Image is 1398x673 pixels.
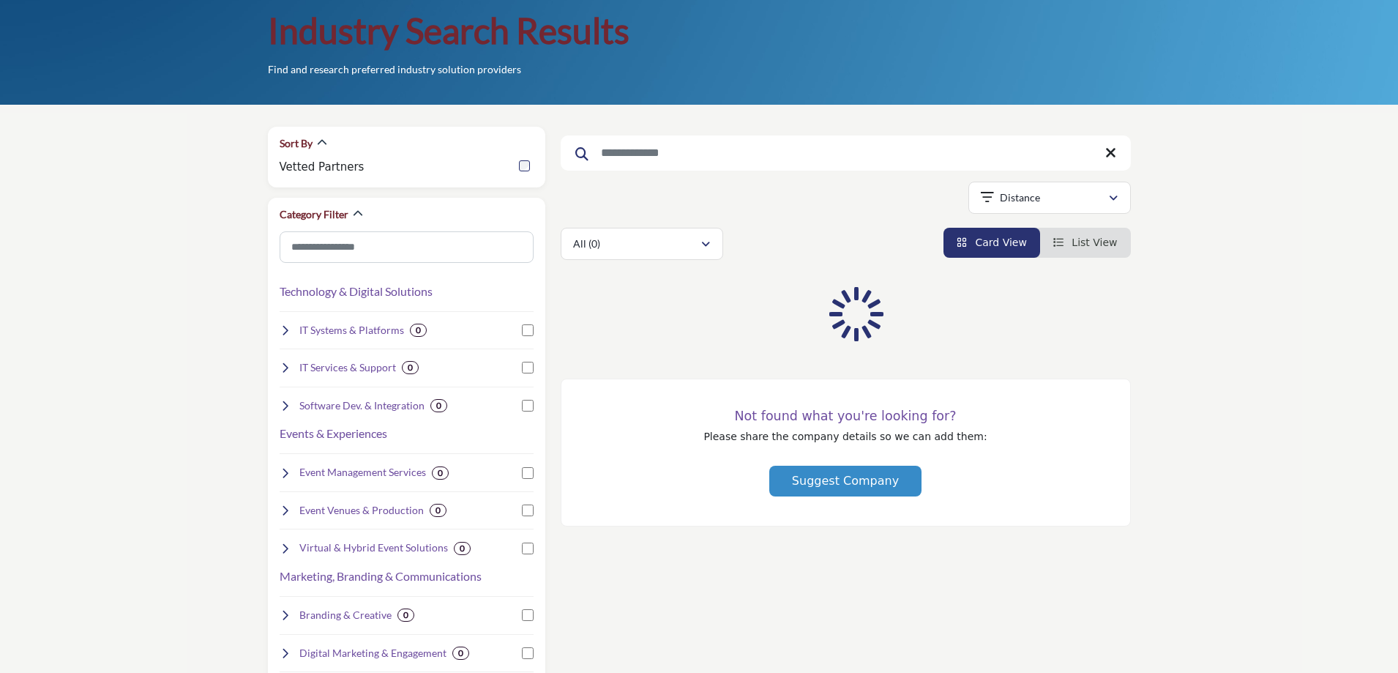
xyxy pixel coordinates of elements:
[522,505,534,516] input: Select Event Venues & Production checkbox
[403,610,408,620] b: 0
[436,505,441,516] b: 0
[522,362,534,373] input: Select IT Services & Support checkbox
[703,431,987,442] span: Please share the company details so we can add them:
[268,62,521,77] p: Find and research preferred industry solution providers
[299,646,446,661] h4: Digital Marketing & Engagement : Campaigns, email marketing, and digital strategies.
[975,237,1026,248] span: Card View
[591,409,1101,424] h3: Not found what you're looking for?
[402,361,419,374] div: 0 Results For IT Services & Support
[299,360,396,375] h4: IT Services & Support : Ongoing technology support, hosting, and security.
[561,228,723,260] button: All (0)
[280,568,482,585] button: Marketing, Branding & Communications
[280,207,348,222] h2: Category Filter
[280,425,387,442] button: Events & Experiences
[452,647,469,660] div: 0 Results For Digital Marketing & Engagement
[280,159,365,176] label: Vetted Partners
[522,324,534,336] input: Select IT Systems & Platforms checkbox
[299,540,448,555] h4: Virtual & Hybrid Event Solutions : Digital tools and platforms for hybrid and virtual events.
[522,467,534,479] input: Select Event Management Services checkbox
[968,182,1131,214] button: Distance
[522,609,534,621] input: Select Branding & Creative checkbox
[460,543,465,554] b: 0
[299,608,392,622] h4: Branding & Creative : Visual identity, design, and multimedia.
[397,609,414,622] div: 0 Results For Branding & Creative
[430,504,446,517] div: 0 Results For Event Venues & Production
[438,468,443,478] b: 0
[1040,228,1131,258] li: List View
[430,399,447,412] div: 0 Results For Software Dev. & Integration
[280,283,433,300] button: Technology & Digital Solutions
[416,325,421,335] b: 0
[792,474,899,488] span: Suggest Company
[268,8,629,53] h1: Industry Search Results
[299,323,404,338] h4: IT Systems & Platforms : Core systems like CRM, AMS, EMS, CMS, and LMS.
[1053,237,1118,248] a: View List
[410,324,427,337] div: 0 Results For IT Systems & Platforms
[299,465,426,480] h4: Event Management Services : Planning, logistics, and event registration.
[1072,237,1117,248] span: List View
[522,543,534,554] input: Select Virtual & Hybrid Event Solutions checkbox
[458,648,463,658] b: 0
[522,400,534,412] input: Select Software Dev. & Integration checkbox
[299,503,424,518] h4: Event Venues & Production : Physical spaces and production services for live events.
[299,398,425,413] h4: Software Dev. & Integration : Custom software builds and system integrations.
[408,362,413,373] b: 0
[432,466,449,480] div: 0 Results For Event Management Services
[957,237,1027,248] a: View Card
[943,228,1040,258] li: Card View
[1000,190,1040,205] p: Distance
[769,466,922,497] button: Suggest Company
[280,231,534,263] input: Search Category
[454,542,471,555] div: 0 Results For Virtual & Hybrid Event Solutions
[573,237,600,251] p: All (0)
[561,135,1131,171] input: Search Keyword
[436,401,441,411] b: 0
[522,647,534,659] input: Select Digital Marketing & Engagement checkbox
[280,136,313,151] h2: Sort By
[519,160,530,171] input: Vetted Partners checkbox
